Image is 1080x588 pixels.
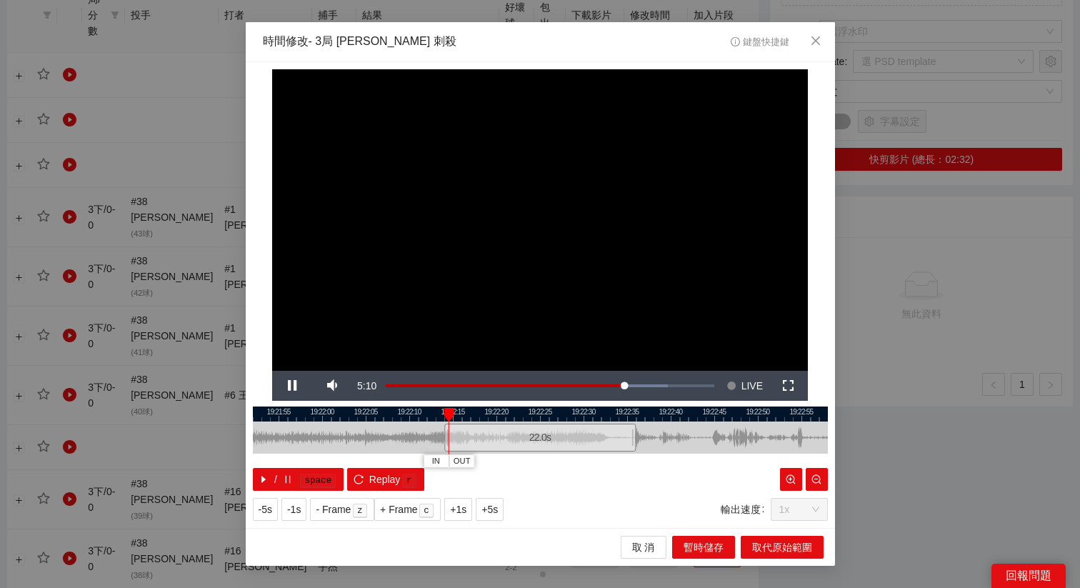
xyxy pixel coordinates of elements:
span: IN [432,455,440,468]
button: -5s [253,498,278,521]
kbd: c [419,504,434,518]
button: Close [796,22,835,61]
button: 取代原始範圍 [741,536,824,559]
span: 1x [779,499,819,520]
span: LIVE [741,371,763,401]
span: -5s [259,502,272,517]
div: 回報問題 [991,564,1066,588]
span: +1s [450,502,466,517]
span: / [274,472,277,487]
button: 取 消 [621,536,666,559]
span: - Frame [316,502,351,517]
button: OUT [449,454,474,468]
span: caret-right [259,474,269,486]
div: Progress Bar [386,384,714,387]
span: +5s [481,502,498,517]
span: OUT [454,455,471,468]
span: reload [354,474,364,486]
button: IN [423,454,449,468]
button: 暫時儲存 [672,536,735,559]
span: pause [283,474,293,486]
span: -1s [287,502,301,517]
button: zoom-out [806,468,828,491]
span: 鍵盤快捷鍵 [731,37,789,47]
button: + Framec [374,498,441,521]
button: Seek to live, currently behind live [721,371,768,401]
span: + Frame [380,502,418,517]
span: 取代原始範圍 [752,539,812,555]
span: 暫時儲存 [684,539,724,555]
span: zoom-in [786,474,796,486]
label: 輸出速度 [721,498,771,521]
span: info-circle [731,37,740,46]
span: 5:10 [357,380,376,392]
button: reloadReplayr [347,468,424,491]
button: +1s [444,498,472,521]
span: 取 消 [632,539,655,555]
button: Mute [312,371,352,401]
span: close [810,35,821,46]
button: -1s [281,498,306,521]
div: Video Player [272,69,808,371]
button: Fullscreen [768,371,808,401]
button: Pause [272,371,312,401]
button: zoom-in [780,468,802,491]
span: zoom-out [811,474,821,486]
kbd: space [300,474,336,488]
div: 22.0 s [444,424,636,452]
kbd: r [402,474,416,488]
button: +5s [476,498,504,521]
button: caret-right/pausespace [253,468,344,491]
span: Replay [369,472,401,487]
kbd: z [353,504,367,518]
button: - Framez [310,498,374,521]
div: 時間修改 - 3局 [PERSON_NAME] 刺殺 [263,34,456,50]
